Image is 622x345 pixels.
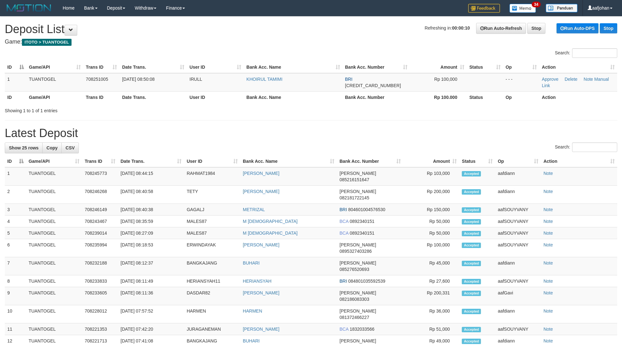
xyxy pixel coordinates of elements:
[495,257,541,275] td: aafdiann
[5,142,43,153] a: Show 25 rows
[5,127,617,140] h1: Latest Deposit
[539,91,617,103] th: Action
[495,216,541,227] td: aafSOUYVANY
[572,142,617,152] input: Search:
[462,327,481,332] span: Accepted
[410,61,467,73] th: Amount: activate to sort column ascending
[543,242,553,247] a: Note
[118,186,184,204] td: [DATE] 08:40:58
[26,91,83,103] th: Game/API
[118,305,184,323] td: [DATE] 07:57:52
[543,231,553,236] a: Note
[184,167,240,186] td: RAHMAT1984
[26,155,82,167] th: Game/API: activate to sort column ascending
[403,287,460,305] td: Rp 200,331
[82,287,118,305] td: 708233605
[5,239,26,257] td: 6
[243,290,279,295] a: [PERSON_NAME]
[26,61,83,73] th: Game/API: activate to sort column ascending
[243,338,260,343] a: BUHARI
[403,204,460,216] td: Rp 150,000
[343,61,410,73] th: Bank Acc. Number: activate to sort column ascending
[118,204,184,216] td: [DATE] 08:40:38
[122,77,154,82] span: [DATE] 08:50:08
[26,216,82,227] td: TUANTOGEL
[495,167,541,186] td: aafdiann
[5,323,26,335] td: 11
[26,204,82,216] td: TUANTOGEL
[184,216,240,227] td: MALES87
[5,3,53,13] img: MOTION_logo.png
[246,77,282,82] a: KHOIRUL TAMIMI
[118,239,184,257] td: [DATE] 08:18:53
[26,305,82,323] td: TUANTOGEL
[403,305,460,323] td: Rp 36,000
[546,4,578,12] img: panduan.png
[187,61,244,73] th: User ID: activate to sort column ascending
[509,4,536,13] img: Button%20Memo.svg
[82,186,118,204] td: 708246268
[184,239,240,257] td: ERWINDAYAK
[26,167,82,186] td: TUANTOGEL
[403,239,460,257] td: Rp 100,000
[22,39,72,46] span: ITOTO > TUANTOGEL
[462,339,481,344] span: Accepted
[459,155,495,167] th: Status: activate to sort column ascending
[543,189,553,194] a: Note
[434,77,457,82] span: Rp 100,000
[339,249,372,254] span: Copy 0895327403286 to clipboard
[495,323,541,335] td: aafSOUYVANY
[339,177,369,182] span: Copy 085216151647 to clipboard
[5,287,26,305] td: 9
[339,338,376,343] span: [PERSON_NAME]
[5,275,26,287] td: 8
[118,227,184,239] td: [DATE] 08:27:09
[26,227,82,239] td: TUANTOGEL
[118,323,184,335] td: [DATE] 07:42:20
[339,207,347,212] span: BRI
[543,308,553,314] a: Note
[243,308,262,314] a: HARMEN
[5,155,26,167] th: ID: activate to sort column descending
[339,231,348,236] span: BCA
[118,167,184,186] td: [DATE] 08:44:15
[82,239,118,257] td: 708235994
[339,219,348,224] span: BCA
[403,167,460,186] td: Rp 103,000
[339,171,376,176] span: [PERSON_NAME]
[403,227,460,239] td: Rp 50,000
[61,142,79,153] a: CSV
[5,227,26,239] td: 5
[543,219,553,224] a: Note
[452,25,470,31] strong: 00:00:10
[462,261,481,266] span: Accepted
[9,145,38,150] span: Show 25 rows
[65,145,75,150] span: CSV
[495,155,541,167] th: Op: activate to sort column ascending
[118,275,184,287] td: [DATE] 08:11:49
[345,77,352,82] span: BRI
[476,23,526,34] a: Run Auto-Refresh
[243,219,297,224] a: M [DEMOGRAPHIC_DATA]
[82,275,118,287] td: 708233833
[345,83,401,88] span: Copy 599501032635538 to clipboard
[5,216,26,227] td: 4
[339,290,376,295] span: [PERSON_NAME]
[462,243,481,248] span: Accepted
[26,257,82,275] td: TUANTOGEL
[403,323,460,335] td: Rp 51,000
[26,73,83,92] td: TUANTOGEL
[187,91,244,103] th: User ID
[403,216,460,227] td: Rp 50,000
[462,231,481,236] span: Accepted
[339,308,376,314] span: [PERSON_NAME]
[184,305,240,323] td: HARMEN
[557,23,598,33] a: Run Auto-DPS
[42,142,62,153] a: Copy
[543,171,553,176] a: Note
[184,155,240,167] th: User ID: activate to sort column ascending
[339,267,369,272] span: Copy 085276520693 to clipboard
[26,186,82,204] td: TUANTOGEL
[243,242,279,247] a: [PERSON_NAME]
[5,91,26,103] th: ID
